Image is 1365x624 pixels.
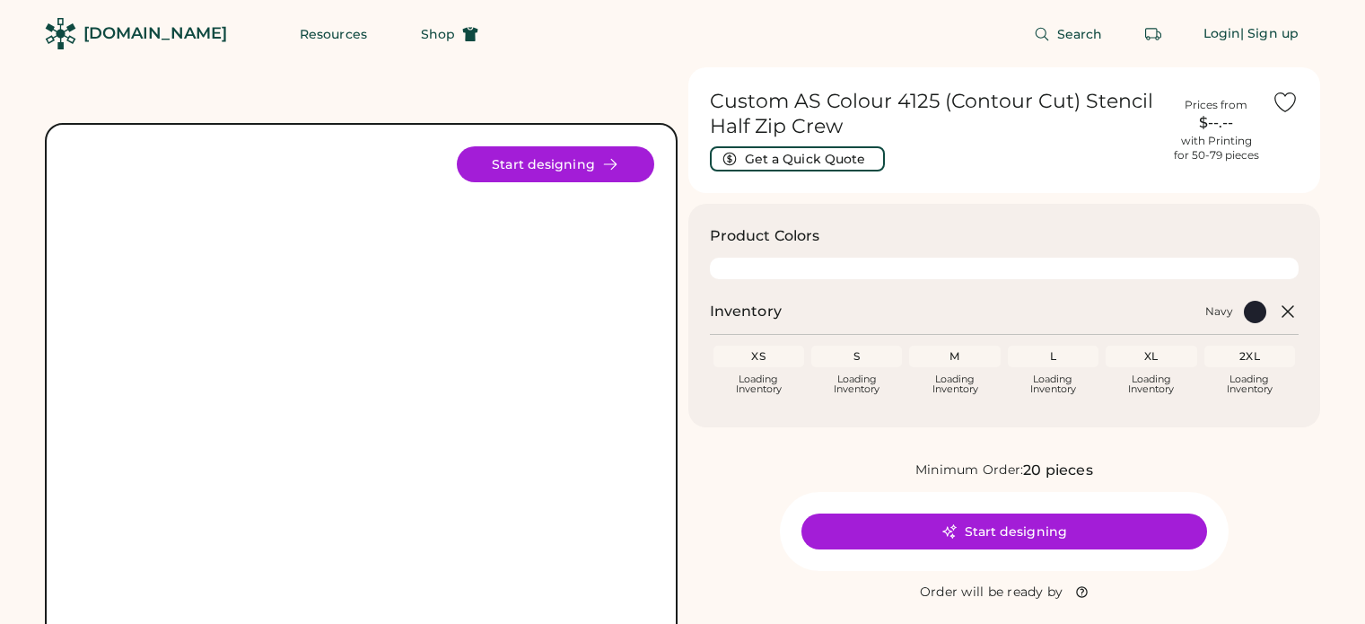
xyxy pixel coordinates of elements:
button: Resources [278,16,389,52]
div: FREE SHIPPING [677,78,831,102]
div: Loading Inventory [736,374,782,394]
div: Prices from [1185,98,1247,112]
button: Get a Quick Quote [710,146,885,171]
div: [DOMAIN_NAME] [83,22,227,45]
div: XS [717,349,801,364]
button: Retrieve an order [1135,16,1171,52]
h2: Inventory [710,301,782,322]
div: with Printing for 50-79 pieces [1174,134,1259,163]
button: Start designing [457,146,654,182]
div: Navy [1205,304,1233,319]
h1: Custom AS Colour 4125 (Contour Cut) Stencil Half Zip Crew [710,89,1161,139]
img: Rendered Logo - Screens [45,18,76,49]
div: Loading Inventory [932,374,978,394]
div: 20 pieces [1023,460,1092,481]
div: Loading Inventory [1030,374,1076,394]
div: Loading Inventory [1128,374,1174,394]
div: $--.-- [1171,112,1261,134]
div: S [815,349,898,364]
span: Search [1057,28,1103,40]
div: L [1011,349,1095,364]
div: | Sign up [1240,25,1299,43]
div: Minimum Order: [915,461,1024,479]
button: Start designing [801,514,1207,549]
div: Order will be ready by [920,584,1063,602]
button: Search [1012,16,1124,52]
div: Loading Inventory [834,374,879,394]
h3: Product Colors [710,225,820,247]
div: XL [1109,349,1193,364]
div: Loading Inventory [1227,374,1273,394]
div: 2XL [1208,349,1291,364]
div: M [913,349,996,364]
button: Shop [399,16,500,52]
div: Login [1203,25,1241,43]
span: Shop [421,28,455,40]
